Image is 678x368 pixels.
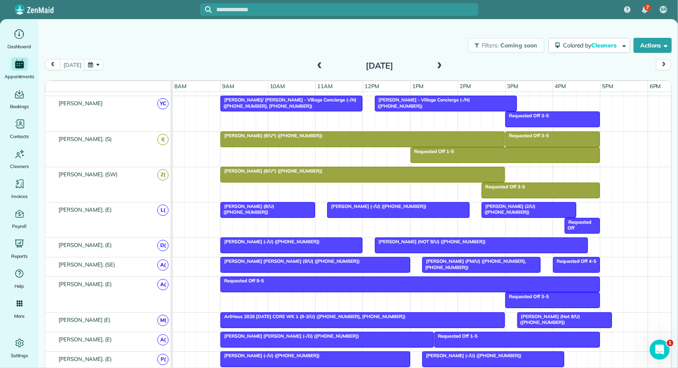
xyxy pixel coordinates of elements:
[157,169,169,180] span: Z(
[157,205,169,216] span: L(
[157,259,169,271] span: A(
[3,87,35,111] a: Bookings
[374,97,470,109] span: [PERSON_NAME] - Village Concierge (-/N) ([PHONE_NUMBER])
[268,83,287,89] span: 10am
[553,258,597,264] span: Requested Off 4-5
[316,83,334,89] span: 11am
[157,134,169,145] span: I(
[548,38,630,53] button: Colored byCleaners
[656,59,672,70] button: next
[157,354,169,365] span: P(
[636,1,654,19] div: 7 unread notifications
[220,168,323,174] span: [PERSON_NAME] (9/U*) ([PHONE_NUMBER])
[3,147,35,170] a: Cleaners
[10,162,29,170] span: Cleaners
[3,336,35,360] a: Settings
[3,267,35,290] a: Help
[157,315,169,326] span: M(
[634,38,672,53] button: Actions
[648,83,663,89] span: 6pm
[14,312,24,320] span: More
[200,6,212,13] button: Focus search
[422,258,526,270] span: [PERSON_NAME] (PM/U) ([PHONE_NUMBER], [PHONE_NUMBER])
[173,83,188,89] span: 8am
[410,148,455,154] span: Requested Off 1-5
[481,203,536,215] span: [PERSON_NAME] (2/U) ([PHONE_NUMBER])
[10,132,29,141] span: Contacts
[12,222,27,230] span: Payroll
[220,83,236,89] span: 9am
[220,203,274,215] span: [PERSON_NAME] (9/U) ([PHONE_NUMBER])
[205,6,212,13] svg: Focus search
[3,177,35,200] a: Invoices
[3,207,35,230] a: Payroll
[220,278,264,284] span: Requested Off 9-5
[3,117,35,141] a: Contacts
[220,353,320,358] span: [PERSON_NAME] (-/U) ([PHONE_NUMBER])
[15,282,24,290] span: Help
[422,353,522,358] span: [PERSON_NAME] (-/U) ([PHONE_NUMBER])
[327,203,427,209] span: [PERSON_NAME] (-/U) ([PHONE_NUMBER])
[11,351,28,360] span: Settings
[601,83,615,89] span: 5pm
[517,314,580,325] span: [PERSON_NAME] (Not 9/U) ([PHONE_NUMBER])
[458,83,472,89] span: 2pm
[45,59,61,70] button: prev
[500,42,538,49] span: Coming soon
[220,258,360,264] span: [PERSON_NAME] [PERSON_NAME] (9/U) ([PHONE_NUMBER])
[157,334,169,346] span: A(
[363,83,381,89] span: 12pm
[220,97,357,109] span: [PERSON_NAME]/ [PERSON_NAME] - Village Concierge (-/N) ([PHONE_NUMBER], [PHONE_NUMBER])
[57,100,105,106] span: [PERSON_NAME]
[482,42,499,49] span: Filters:
[57,136,113,142] span: [PERSON_NAME]. (S)
[646,4,649,11] span: 7
[57,336,113,343] span: [PERSON_NAME]. (E)
[3,57,35,81] a: Appointments
[564,219,591,231] span: Requested Off
[506,83,520,89] span: 3pm
[563,42,619,49] span: Colored by
[7,42,31,51] span: Dashboard
[481,184,526,190] span: Requested Off 3-5
[411,83,425,89] span: 1pm
[5,72,34,81] span: Appointments
[220,314,406,319] span: ArtHaus 2828 [DATE] CORE WK 1 (9-3/U) ([PHONE_NUMBER], [PHONE_NUMBER])
[57,171,119,178] span: [PERSON_NAME]. (SW)
[328,61,431,70] h2: [DATE]
[505,113,549,119] span: Requested Off 3-5
[3,27,35,51] a: Dashboard
[592,42,618,49] span: Cleaners
[10,102,29,111] span: Bookings
[57,316,112,323] span: [PERSON_NAME] (E)
[3,237,35,260] a: Reports
[57,242,113,248] span: [PERSON_NAME]. (E)
[220,333,360,339] span: [PERSON_NAME] [PERSON_NAME] (-/D) ([PHONE_NUMBER])
[220,239,320,245] span: [PERSON_NAME] (-/U) ([PHONE_NUMBER])
[650,340,670,360] iframe: Intercom live chat
[505,133,549,138] span: Requested Off 3-5
[553,83,568,89] span: 4pm
[57,356,113,362] span: [PERSON_NAME]. (E)
[57,206,113,213] span: [PERSON_NAME]. (E)
[667,340,673,346] span: 1
[434,333,478,339] span: Requested Off 1-5
[157,279,169,290] span: A(
[157,240,169,251] span: D(
[220,133,323,138] span: [PERSON_NAME] (9/U*) ([PHONE_NUMBER])
[505,294,549,299] span: Requested Off 3-5
[11,252,28,260] span: Reports
[57,281,113,287] span: [PERSON_NAME]. (E)
[157,98,169,109] span: YC
[374,239,486,245] span: [PERSON_NAME] (NOT 9/U) ([PHONE_NUMBER])
[60,59,85,70] button: [DATE]
[57,261,117,268] span: [PERSON_NAME]. (SE)
[11,192,28,200] span: Invoices
[661,6,666,13] span: SR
